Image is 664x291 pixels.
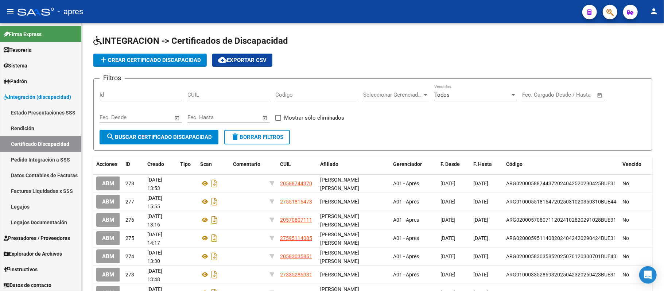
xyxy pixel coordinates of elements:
[93,54,207,67] button: Crear Certificado Discapacidad
[102,235,114,242] span: ABM
[393,272,419,278] span: A01 - Apres
[147,161,164,167] span: Creado
[6,7,15,16] mat-icon: menu
[147,232,162,246] span: [DATE] 14:17
[218,55,227,64] mat-icon: cloud_download
[96,268,120,281] button: ABM
[440,217,455,223] span: [DATE]
[261,114,269,122] button: Open calendar
[473,253,488,259] span: [DATE]
[100,130,218,144] button: Buscar Certificado Discapacidad
[106,134,212,140] span: Buscar Certificado Discapacidad
[102,199,114,205] span: ABM
[320,272,359,278] span: [PERSON_NAME]
[210,214,219,226] i: Descargar documento
[506,235,619,241] span: ARG02000595114082024042420290424BUE316
[96,161,117,167] span: Acciones
[596,91,604,100] button: Open calendar
[210,269,219,280] i: Descargar documento
[506,181,619,186] span: ARG02000588744372024042520290425BUE316
[173,114,182,122] button: Open calendar
[197,156,230,172] datatable-header-cell: Scan
[434,92,450,98] span: Todos
[106,132,115,141] mat-icon: search
[320,199,359,205] span: [PERSON_NAME]
[130,114,165,121] input: End date
[4,250,62,258] span: Explorador de Archivos
[230,156,267,172] datatable-header-cell: Comentario
[280,235,312,241] span: 27595114085
[393,161,422,167] span: Gerenciador
[4,77,27,85] span: Padrón
[393,199,419,205] span: A01 - Apres
[320,232,359,246] span: [PERSON_NAME] [PERSON_NAME]
[277,156,317,172] datatable-header-cell: CUIL
[440,235,455,241] span: [DATE]
[639,266,657,284] div: Open Intercom Messenger
[210,251,219,262] i: Descargar documento
[506,272,619,278] span: ARG01000335286932025042320260423BUE315
[99,55,108,64] mat-icon: add
[440,181,455,186] span: [DATE]
[147,250,162,264] span: [DATE] 13:30
[280,272,312,278] span: 27335286931
[622,181,629,186] span: No
[212,54,272,67] button: Exportar CSV
[438,156,470,172] datatable-header-cell: F. Desde
[280,161,291,167] span: CUIL
[147,177,162,191] span: [DATE] 13:53
[622,272,629,278] span: No
[93,156,123,172] datatable-header-cell: Acciones
[280,181,312,186] span: 20588744370
[280,253,312,259] span: 20583035851
[125,253,134,259] span: 274
[96,249,120,263] button: ABM
[4,30,42,38] span: Firma Express
[210,178,219,189] i: Descargar documento
[320,213,359,228] span: [PERSON_NAME] [PERSON_NAME]
[473,199,488,205] span: [DATE]
[218,114,253,121] input: End date
[393,217,419,223] span: A01 - Apres
[93,36,288,46] span: INTEGRACION -> Certificados de Discapacidad
[473,181,488,186] span: [DATE]
[440,199,455,205] span: [DATE]
[390,156,438,172] datatable-header-cell: Gerenciador
[622,161,641,167] span: Vencido
[100,114,123,121] input: Start date
[125,199,134,205] span: 277
[200,161,212,167] span: Scan
[96,176,120,190] button: ABM
[4,234,70,242] span: Prestadores / Proveedores
[96,231,120,245] button: ABM
[125,161,130,167] span: ID
[102,181,114,187] span: ABM
[473,235,488,241] span: [DATE]
[180,161,191,167] span: Tipo
[100,73,125,83] h3: Filtros
[4,93,71,101] span: Integración (discapacidad)
[393,235,419,241] span: A01 - Apres
[96,195,120,208] button: ABM
[102,217,114,224] span: ABM
[123,156,144,172] datatable-header-cell: ID
[177,156,197,172] datatable-header-cell: Tipo
[470,156,503,172] datatable-header-cell: F. Hasta
[102,253,114,260] span: ABM
[506,199,619,205] span: ARG01000551816472025031020350310BUE440
[317,156,390,172] datatable-header-cell: Afiliado
[280,217,312,223] span: 20570807111
[210,196,219,207] i: Descargar documento
[473,161,492,167] span: F. Hasta
[440,253,455,259] span: [DATE]
[147,195,162,209] span: [DATE] 15:55
[503,156,620,172] datatable-header-cell: Código
[99,57,201,63] span: Crear Certificado Discapacidad
[522,92,546,98] input: Start date
[4,281,51,289] span: Datos de contacto
[506,217,619,223] span: ARG02000570807112024102820291028BUE316
[4,62,27,70] span: Sistema
[224,130,290,144] button: Borrar Filtros
[506,161,523,167] span: Código
[552,92,588,98] input: End date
